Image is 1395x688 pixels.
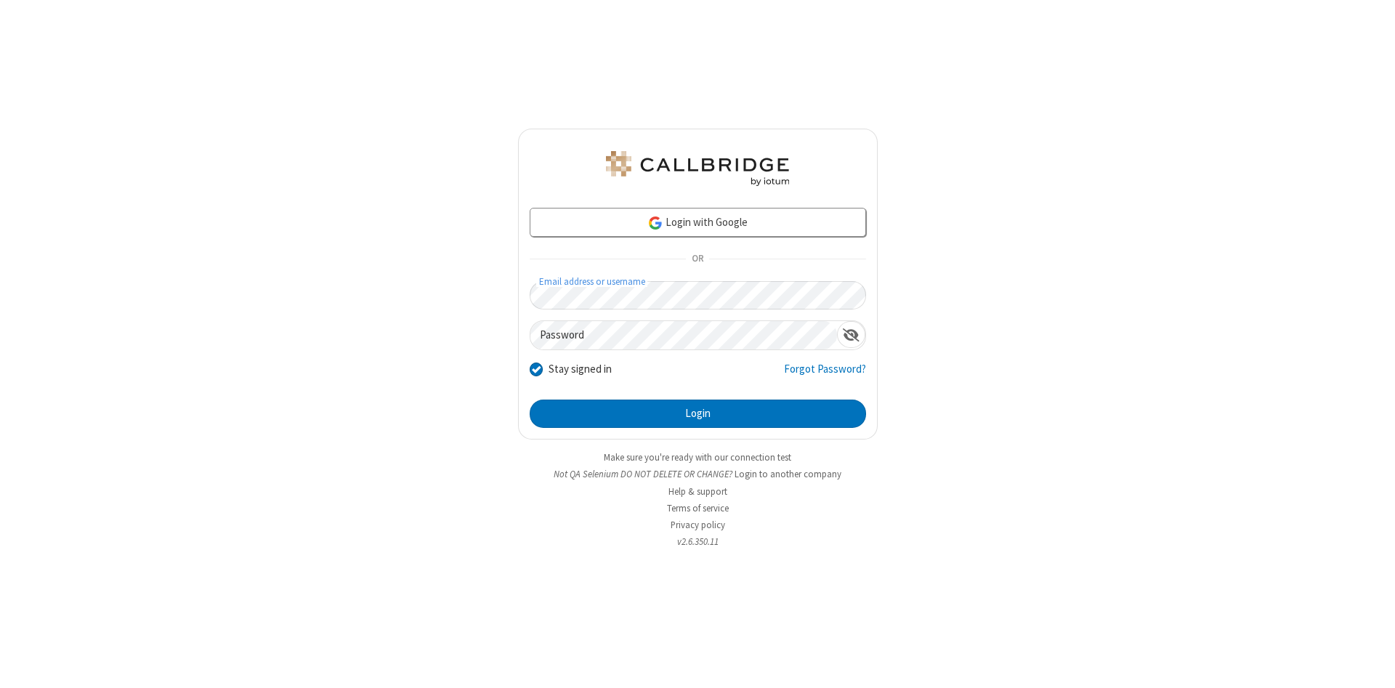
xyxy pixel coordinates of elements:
a: Privacy policy [671,519,725,531]
a: Help & support [668,485,727,498]
input: Email address or username [530,281,866,309]
img: google-icon.png [647,215,663,231]
button: Login [530,400,866,429]
iframe: Chat [1359,650,1384,678]
li: Not QA Selenium DO NOT DELETE OR CHANGE? [518,467,878,481]
img: QA Selenium DO NOT DELETE OR CHANGE [603,151,792,186]
button: Login to another company [735,467,841,481]
div: Show password [837,321,865,348]
a: Forgot Password? [784,361,866,389]
a: Login with Google [530,208,866,237]
input: Password [530,321,837,349]
label: Stay signed in [549,361,612,378]
a: Terms of service [667,502,729,514]
li: v2.6.350.11 [518,535,878,549]
span: OR [686,249,709,270]
a: Make sure you're ready with our connection test [604,451,791,464]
